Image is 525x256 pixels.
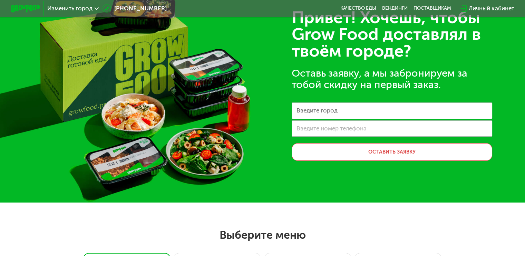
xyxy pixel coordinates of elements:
[296,109,338,113] label: Введите город
[292,9,492,60] div: Привет! Хочешь, чтобы Grow Food доставлял в твоём городе?
[382,6,408,11] a: Вендинги
[296,127,367,131] label: Введите номер телефона
[292,143,492,161] button: Оставить заявку
[340,6,376,11] a: Качество еды
[103,4,167,13] a: [PHONE_NUMBER]
[292,68,492,91] div: Оставь заявку, а мы забронируем за тобой скидку на первый заказ.
[414,6,451,11] div: поставщикам
[23,228,502,242] h2: Выберите меню
[47,6,93,11] span: Изменить город
[469,4,514,13] div: Личный кабинет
